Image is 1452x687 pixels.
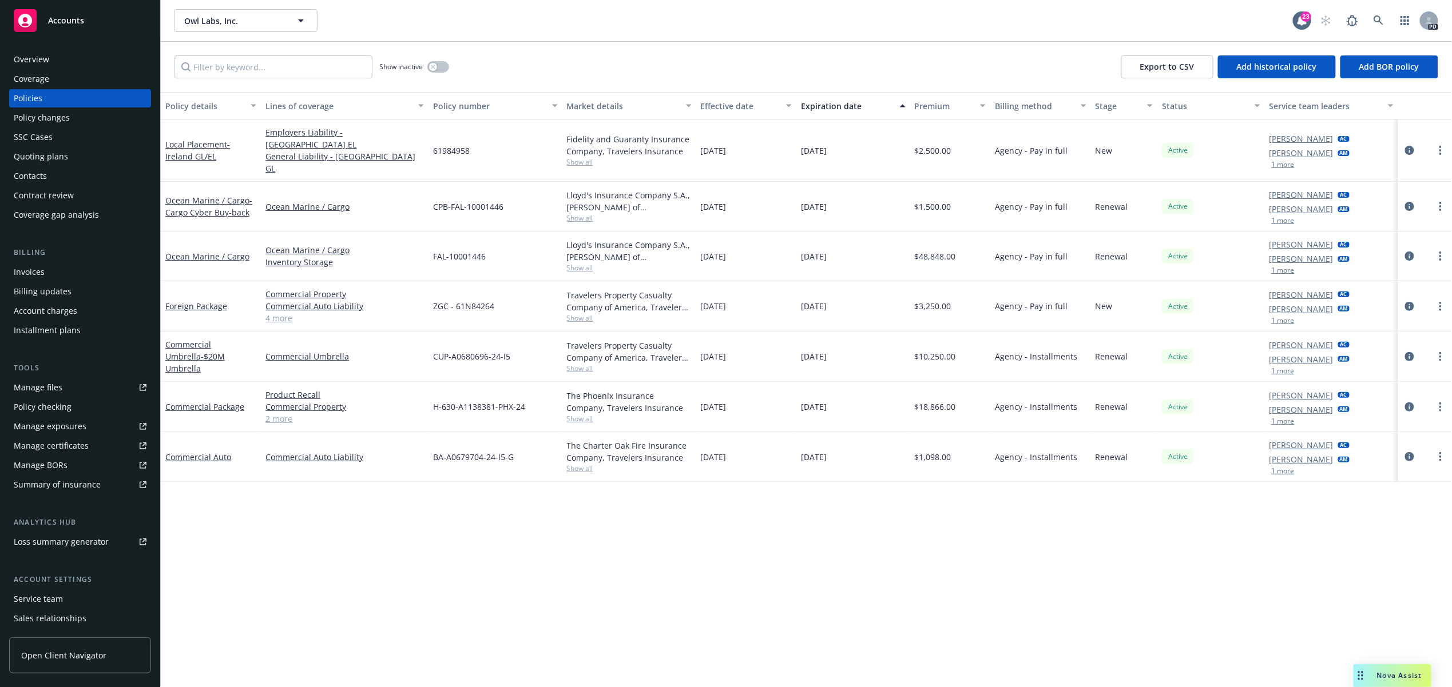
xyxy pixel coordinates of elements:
[1272,267,1295,274] button: 1 more
[915,201,951,213] span: $1,500.00
[1269,339,1334,351] a: [PERSON_NAME]
[1269,147,1334,159] a: [PERSON_NAME]
[915,250,956,262] span: $48,848.00
[14,437,89,455] div: Manage certificates
[9,128,151,146] a: SSC Cases
[21,649,106,661] span: Open Client Navigator
[1269,453,1334,465] a: [PERSON_NAME]
[9,321,151,339] a: Installment plans
[701,300,727,312] span: [DATE]
[9,533,151,551] a: Loss summary generator
[14,109,70,127] div: Policy changes
[567,263,692,273] span: Show all
[161,92,261,119] button: Policy details
[1272,217,1295,224] button: 1 more
[1237,61,1317,72] span: Add historical policy
[14,302,77,320] div: Account charges
[1091,92,1158,119] button: Stage
[990,92,1090,119] button: Billing method
[1354,664,1368,687] div: Drag to move
[165,100,244,112] div: Policy details
[14,476,101,494] div: Summary of insurance
[9,109,151,127] a: Policy changes
[915,350,956,362] span: $10,250.00
[265,256,423,268] a: Inventory Storage
[14,609,86,628] div: Sales relationships
[1269,100,1382,112] div: Service team leaders
[174,55,372,78] input: Filter by keyword...
[9,70,151,88] a: Coverage
[9,147,151,166] a: Quoting plans
[567,239,692,263] div: Lloyd's Insurance Company S.A., [PERSON_NAME] of [GEOGRAPHIC_DATA], [PERSON_NAME] Cargo
[567,133,692,157] div: Fidelity and Guaranty Insurance Company, Travelers Insurance
[379,62,423,71] span: Show inactive
[1354,664,1431,687] button: Nova Assist
[174,9,318,32] button: Owl Labs, Inc.
[995,145,1068,157] span: Agency - Pay in full
[1434,350,1447,364] a: more
[1403,299,1417,313] a: circleInformation
[14,89,42,107] div: Policies
[1434,400,1447,414] a: more
[9,456,151,474] a: Manage BORs
[14,186,74,205] div: Contract review
[433,451,514,463] span: BA-A0679704-24-I5-G
[1403,143,1417,157] a: circleInformation
[48,16,84,25] span: Accounts
[165,452,231,462] a: Commercial Auto
[9,437,151,455] a: Manage certificates
[14,206,99,224] div: Coverage gap analysis
[567,213,692,223] span: Show all
[910,92,990,119] button: Premium
[1341,9,1364,32] a: Report a Bug
[265,201,423,213] a: Ocean Marine / Cargo
[9,362,151,374] div: Tools
[433,145,470,157] span: 61984958
[14,417,86,436] div: Manage exposures
[265,401,423,413] a: Commercial Property
[1434,143,1447,157] a: more
[562,92,696,119] button: Market details
[567,157,692,167] span: Show all
[14,167,47,185] div: Contacts
[165,401,244,412] a: Commercial Package
[9,263,151,281] a: Invoices
[915,401,956,413] span: $18,866.00
[1096,250,1128,262] span: Renewal
[265,244,423,256] a: Ocean Marine / Cargo
[995,300,1068,312] span: Agency - Pay in full
[701,100,779,112] div: Effective date
[1434,199,1447,213] a: more
[801,401,827,413] span: [DATE]
[567,364,692,373] span: Show all
[9,206,151,224] a: Coverage gap analysis
[14,590,63,608] div: Service team
[1269,404,1334,416] a: [PERSON_NAME]
[701,145,727,157] span: [DATE]
[567,313,692,323] span: Show all
[433,350,510,362] span: CUP-A0680696-24-I5
[995,201,1068,213] span: Agency - Pay in full
[1394,9,1417,32] a: Switch app
[265,150,423,174] a: General Liability - [GEOGRAPHIC_DATA] GL
[1167,301,1189,311] span: Active
[1367,9,1390,32] a: Search
[915,451,951,463] span: $1,098.00
[433,100,545,112] div: Policy number
[801,145,827,157] span: [DATE]
[165,301,227,311] a: Foreign Package
[1096,350,1128,362] span: Renewal
[9,590,151,608] a: Service team
[1269,133,1334,145] a: [PERSON_NAME]
[265,413,423,425] a: 2 more
[701,350,727,362] span: [DATE]
[9,167,151,185] a: Contacts
[14,147,68,166] div: Quoting plans
[1096,145,1113,157] span: New
[265,451,423,463] a: Commercial Auto Liability
[9,417,151,436] span: Manage exposures
[995,100,1073,112] div: Billing method
[995,451,1077,463] span: Agency - Installments
[1272,418,1295,425] button: 1 more
[433,201,503,213] span: CPB-FAL-10001446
